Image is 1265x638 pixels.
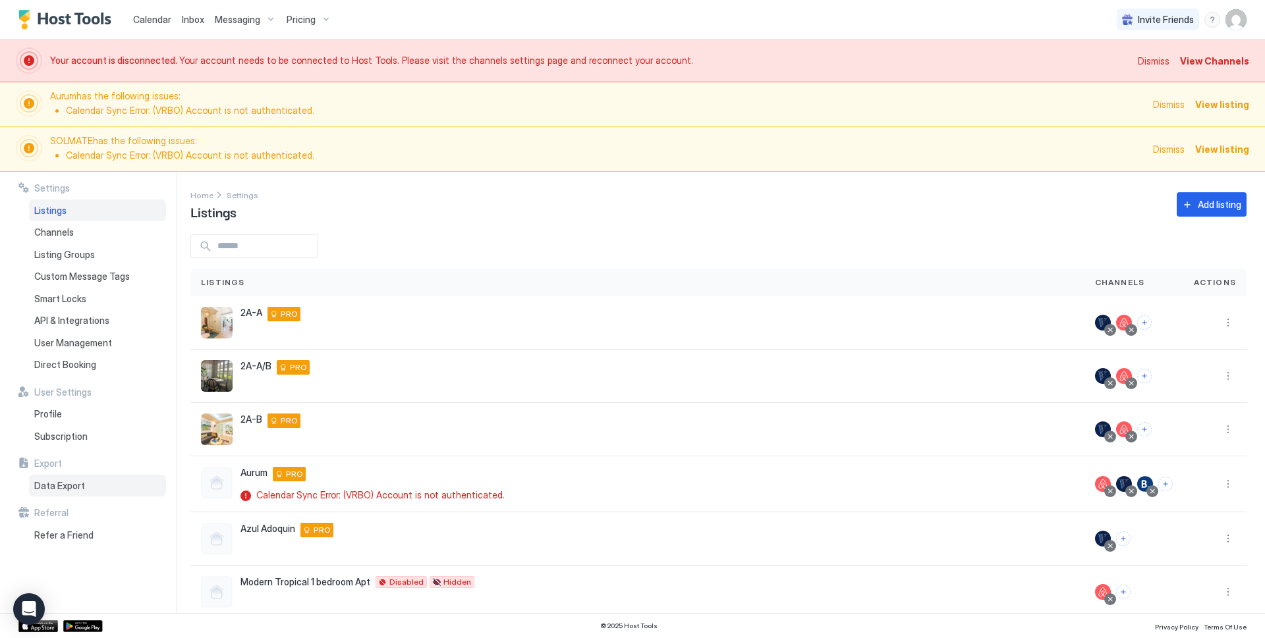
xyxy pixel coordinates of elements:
[34,359,96,371] span: Direct Booking
[1204,619,1247,633] a: Terms Of Use
[34,529,94,541] span: Refer a Friend
[29,265,166,288] a: Custom Message Tags
[66,105,1145,117] li: Calendar Sync Error: (VRBO) Account is not authenticated.
[29,403,166,425] a: Profile
[1158,477,1173,491] button: Connect channels
[1220,531,1236,546] button: More options
[1153,97,1185,111] div: Dismiss
[1153,142,1185,156] div: Dismiss
[50,135,1145,163] span: SOLMATE has the following issues:
[190,188,213,201] div: Breadcrumb
[190,188,213,201] a: Home
[215,14,260,26] span: Messaging
[50,55,179,66] span: Your account is disconnected.
[29,244,166,266] a: Listing Groups
[1220,584,1236,600] button: More options
[34,337,112,349] span: User Management
[50,55,1130,66] span: Your account needs to be connected to Host Tools. Please visit the channels settings page and rec...
[1220,421,1236,437] button: More options
[1155,623,1198,631] span: Privacy Policy
[201,413,233,445] div: listing image
[29,199,166,222] a: Listings
[34,458,62,469] span: Export
[212,235,318,257] input: Input Field
[1220,476,1236,492] button: More options
[18,10,117,30] a: Host Tools Logo
[1155,619,1198,633] a: Privacy Policy
[50,90,1145,119] span: Aurum has the following issues:
[34,271,130,282] span: Custom Message Tags
[34,315,109,327] span: API & Integrations
[63,620,103,632] div: Google Play Store
[201,307,233,338] div: listing image
[240,360,271,372] span: 2A-A/B
[1220,476,1236,492] div: menu
[240,413,262,425] span: 2A-B
[34,182,70,194] span: Settings
[281,308,298,320] span: PRO
[34,293,86,305] span: Smart Locks
[1220,315,1236,331] button: More options
[1220,368,1236,384] button: More options
[29,425,166,448] a: Subscription
[133,13,171,26] a: Calendar
[314,524,331,536] span: PRO
[1138,14,1194,26] span: Invite Friends
[34,249,95,261] span: Listing Groups
[34,226,74,238] span: Channels
[29,288,166,310] a: Smart Locks
[240,523,295,535] span: Azul Adoquin
[29,332,166,354] a: User Management
[34,480,85,492] span: Data Export
[1194,277,1236,288] span: Actions
[240,576,370,588] span: Modern Tropical 1 bedroom Apt
[29,524,166,546] a: Refer a Friend
[1138,54,1169,68] div: Dismiss
[1198,198,1241,211] div: Add listing
[18,620,58,632] div: App Store
[190,201,237,221] span: Listings
[240,467,267,479] span: Aurum
[240,307,262,319] span: 2A-A
[133,14,171,25] span: Calendar
[1220,368,1236,384] div: menu
[34,408,62,420] span: Profile
[1204,623,1247,631] span: Terms Of Use
[29,354,166,376] a: Direct Booking
[201,360,233,392] div: listing image
[66,149,1145,161] li: Calendar Sync Error: (VRBO) Account is not authenticated.
[1195,97,1249,111] div: View listing
[1180,54,1249,68] div: View Channels
[1116,585,1131,599] button: Connect channels
[34,205,67,217] span: Listings
[1220,531,1236,546] div: menu
[256,489,505,501] span: Calendar Sync Error: (VRBO) Account is not authenticated.
[1137,422,1152,437] button: Connect channels
[1220,421,1236,437] div: menu
[13,593,45,625] div: Open Intercom Messenger
[227,188,258,201] a: Settings
[190,190,213,200] span: Home
[29,309,166,332] a: API & Integrations
[1220,584,1236,600] div: menu
[1204,12,1220,28] div: menu
[290,361,307,373] span: PRO
[34,431,88,442] span: Subscription
[29,475,166,497] a: Data Export
[1137,369,1152,383] button: Connect channels
[1095,277,1145,288] span: Channels
[34,507,69,519] span: Referral
[1177,192,1247,217] button: Add listing
[286,468,303,480] span: PRO
[182,14,204,25] span: Inbox
[1116,531,1131,546] button: Connect channels
[600,622,658,630] span: © 2025 Host Tools
[29,221,166,244] a: Channels
[287,14,316,26] span: Pricing
[1195,142,1249,156] div: View listing
[34,386,92,398] span: User Settings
